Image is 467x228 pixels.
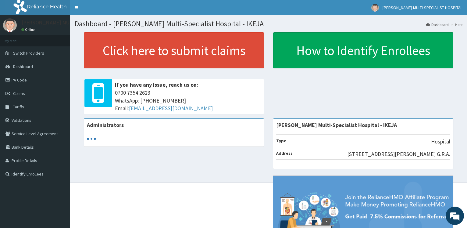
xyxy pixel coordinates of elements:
[273,32,453,68] a: How to Identify Enrollees
[87,134,96,143] svg: audio-loading
[431,138,450,146] p: Hospital
[383,5,462,10] span: [PERSON_NAME] MULTI-SPECIALIST HOSPITAL
[84,32,264,68] a: Click here to submit claims
[115,89,261,112] span: 0700 7354 2623 WhatsApp: [PHONE_NUMBER] Email:
[13,104,24,110] span: Tariffs
[21,20,130,25] p: [PERSON_NAME] MULTI-SPECIALIST HOSPITAL
[21,27,36,32] a: Online
[13,50,44,56] span: Switch Providers
[3,18,17,32] img: User Image
[276,138,286,143] b: Type
[347,150,450,158] p: [STREET_ADDRESS][PERSON_NAME] G.R.A.
[449,22,462,27] li: Here
[276,150,293,156] b: Address
[371,4,379,12] img: User Image
[87,121,124,128] b: Administrators
[13,91,25,96] span: Claims
[129,105,213,112] a: [EMAIL_ADDRESS][DOMAIN_NAME]
[276,121,397,128] strong: [PERSON_NAME] Multi-Specialist Hospital - IKEJA
[426,22,449,27] a: Dashboard
[115,81,198,88] b: If you have any issue, reach us on:
[75,20,462,28] h1: Dashboard - [PERSON_NAME] Multi-Specialist Hospital - IKEJA
[13,64,33,69] span: Dashboard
